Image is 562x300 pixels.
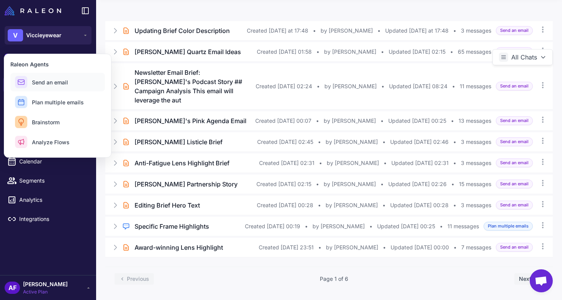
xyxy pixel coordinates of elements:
span: 11 messages [447,222,479,231]
a: Raleon Logo [5,6,64,15]
span: Send an email [496,26,533,35]
span: Created [DATE] 00:07 [255,117,311,125]
span: • [453,26,456,35]
span: Created [DATE] 02:31 [259,159,314,167]
span: Active Plan [23,288,68,295]
span: • [381,180,384,188]
button: All Chats [492,49,553,65]
span: • [317,82,320,91]
span: • [381,117,384,125]
span: • [316,48,319,56]
h3: Award-winning Lens Highlight [135,243,223,252]
span: Brainstorm [32,118,60,126]
span: Calendar [19,157,87,166]
span: • [454,243,457,252]
span: • [450,48,453,56]
div: AF [5,282,20,294]
span: • [451,180,454,188]
h3: [PERSON_NAME]'s Pink Agenda Email [135,116,246,125]
span: by [PERSON_NAME] [326,243,378,252]
span: by [PERSON_NAME] [327,159,379,167]
div: Open chat [530,269,553,292]
span: Updated [DATE] 00:00 [391,243,449,252]
span: Send an email [496,116,533,125]
span: by [PERSON_NAME] [321,26,373,35]
span: • [318,201,321,209]
h3: [PERSON_NAME] Quartz Email Ideas [135,47,241,56]
a: Knowledge [3,96,93,112]
span: Integrations [19,215,87,223]
span: Viccieyewear [26,31,62,40]
span: Created [DATE] 02:15 [256,180,311,188]
span: • [305,222,308,231]
span: 3 messages [461,138,491,146]
h3: [PERSON_NAME] Listicle Brief [135,137,223,147]
span: Updated [DATE] 00:25 [377,222,435,231]
span: Created [DATE] 00:19 [245,222,300,231]
span: Send an email [496,180,533,188]
span: Created [DATE] 02:45 [257,138,313,146]
span: • [377,26,381,35]
span: 13 messages [459,117,491,125]
span: Updated [DATE] 02:31 [391,159,449,167]
span: Analyze Flows [32,138,70,146]
span: 3 messages [461,26,491,35]
a: Chats [3,77,93,93]
span: • [453,138,456,146]
button: Plan multiple emails [10,93,105,111]
span: • [313,26,316,35]
a: Integrations [3,211,93,227]
span: 3 messages [461,201,491,209]
span: • [381,82,384,91]
img: Raleon Logo [5,6,61,15]
span: Created [DATE] at 17:48 [247,26,308,35]
h3: Editing Brief Hero Text [135,201,200,210]
span: 15 messages [459,180,491,188]
span: Send an email [496,82,533,91]
h3: Updating Brief Color Description [135,26,230,35]
h3: Specific Frame Highlights [135,222,209,231]
span: • [381,48,384,56]
span: by [PERSON_NAME] [326,201,378,209]
h3: Newsletter Email Brief: [PERSON_NAME]'s Podcast Story ## Campaign Analysis This email will levera... [135,68,256,105]
button: Brainstorm [10,113,105,131]
a: Email Design [3,115,93,131]
span: Send an email [496,137,533,146]
span: • [453,159,456,167]
span: Send an email [496,243,533,252]
button: Previous [115,273,154,285]
span: Updated [DATE] 02:26 [388,180,447,188]
span: Send an email [496,201,533,209]
button: Next [514,273,544,285]
span: by [PERSON_NAME] [324,117,376,125]
div: V [8,29,23,41]
span: • [384,159,387,167]
span: • [452,82,455,91]
span: Created [DATE] 02:24 [256,82,312,91]
span: • [318,243,321,252]
span: • [453,201,456,209]
a: Analytics [3,192,93,208]
span: Created [DATE] 01:58 [257,48,312,56]
span: by [PERSON_NAME] [324,82,377,91]
span: Segments [19,176,87,185]
a: Segments [3,173,93,189]
span: Send an email [32,78,68,86]
span: • [316,117,319,125]
span: by [PERSON_NAME] [326,138,378,146]
span: by [PERSON_NAME] [313,222,365,231]
span: • [440,222,443,231]
button: Analyze Flows [10,133,105,151]
span: 11 messages [460,82,491,91]
span: Analytics [19,196,87,204]
span: • [319,159,322,167]
span: 3 messages [461,159,491,167]
span: • [316,180,319,188]
span: Send an email [496,47,533,56]
span: • [369,222,372,231]
button: Send an email [10,73,105,91]
span: Updated [DATE] 02:15 [389,48,446,56]
h3: Raleon Agents [10,60,105,68]
span: 65 messages [458,48,491,56]
span: [PERSON_NAME] [23,280,68,288]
